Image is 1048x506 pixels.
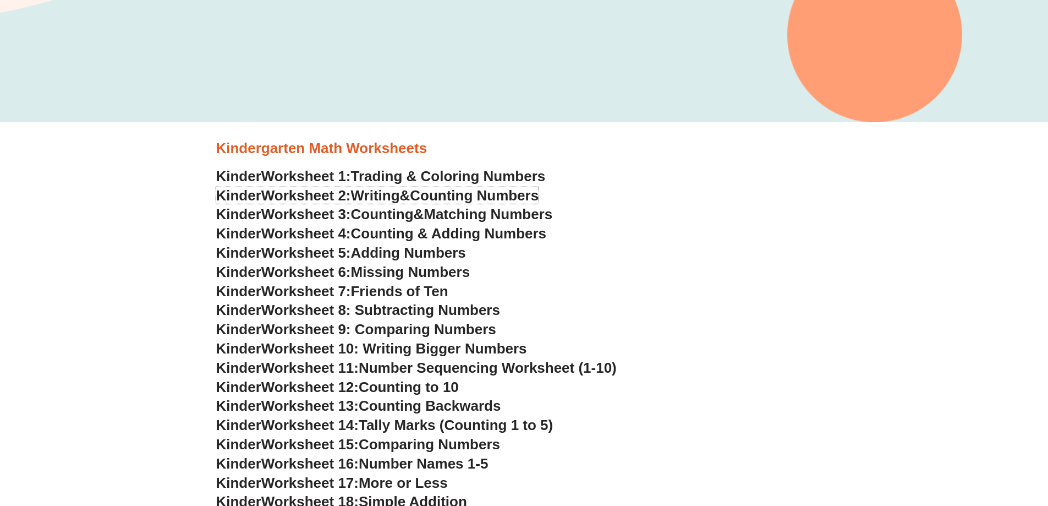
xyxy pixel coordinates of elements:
[351,187,400,204] span: Writing
[359,360,617,376] span: Number Sequencing Worksheet (1-10)
[216,187,539,204] a: KinderWorksheet 2:Writing&Counting Numbers
[216,187,261,204] span: Kinder
[216,264,470,280] a: KinderWorksheet 6:Missing Numbers
[351,244,466,261] span: Adding Numbers
[261,436,359,453] span: Worksheet 15:
[261,398,359,414] span: Worksheet 13:
[359,417,553,433] span: Tally Marks (Counting 1 to 5)
[359,379,459,395] span: Counting to 10
[351,206,414,222] span: Counting
[216,283,261,300] span: Kinder
[216,206,261,222] span: Kinder
[359,436,500,453] span: Comparing Numbers
[216,340,527,357] a: KinderWorksheet 10: Writing Bigger Numbers
[261,455,359,472] span: Worksheet 16:
[865,382,1048,506] iframe: Chat Widget
[261,321,496,338] span: Worksheet 9: Comparing Numbers
[216,475,261,491] span: Kinder
[261,264,351,280] span: Worksheet 6:
[216,455,261,472] span: Kinder
[216,206,553,222] a: KinderWorksheet 3:Counting&Matching Numbers
[424,206,552,222] span: Matching Numbers
[216,302,500,318] a: KinderWorksheet 8: Subtracting Numbers
[261,206,351,222] span: Worksheet 3:
[216,283,448,300] a: KinderWorksheet 7:Friends of Ten
[216,244,261,261] span: Kinder
[216,321,496,338] a: KinderWorksheet 9: Comparing Numbers
[216,379,261,395] span: Kinder
[359,398,501,414] span: Counting Backwards
[216,244,466,261] a: KinderWorksheet 5:Adding Numbers
[216,139,832,158] h3: Kindergarten Math Worksheets
[261,283,351,300] span: Worksheet 7:
[216,436,261,453] span: Kinder
[351,264,470,280] span: Missing Numbers
[216,321,261,338] span: Kinder
[216,168,261,184] span: Kinder
[359,475,448,491] span: More or Less
[216,168,546,184] a: KinderWorksheet 1:Trading & Coloring Numbers
[351,283,448,300] span: Friends of Ten
[216,225,261,242] span: Kinder
[261,417,359,433] span: Worksheet 14:
[261,379,359,395] span: Worksheet 12:
[216,302,261,318] span: Kinder
[351,225,547,242] span: Counting & Adding Numbers
[410,187,539,204] span: Counting Numbers
[216,360,261,376] span: Kinder
[261,225,351,242] span: Worksheet 4:
[216,340,261,357] span: Kinder
[216,264,261,280] span: Kinder
[216,398,261,414] span: Kinder
[261,360,359,376] span: Worksheet 11:
[261,302,500,318] span: Worksheet 8: Subtracting Numbers
[261,187,351,204] span: Worksheet 2:
[261,340,527,357] span: Worksheet 10: Writing Bigger Numbers
[261,475,359,491] span: Worksheet 17:
[261,168,351,184] span: Worksheet 1:
[216,417,261,433] span: Kinder
[359,455,488,472] span: Number Names 1-5
[351,168,546,184] span: Trading & Coloring Numbers
[261,244,351,261] span: Worksheet 5:
[216,225,547,242] a: KinderWorksheet 4:Counting & Adding Numbers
